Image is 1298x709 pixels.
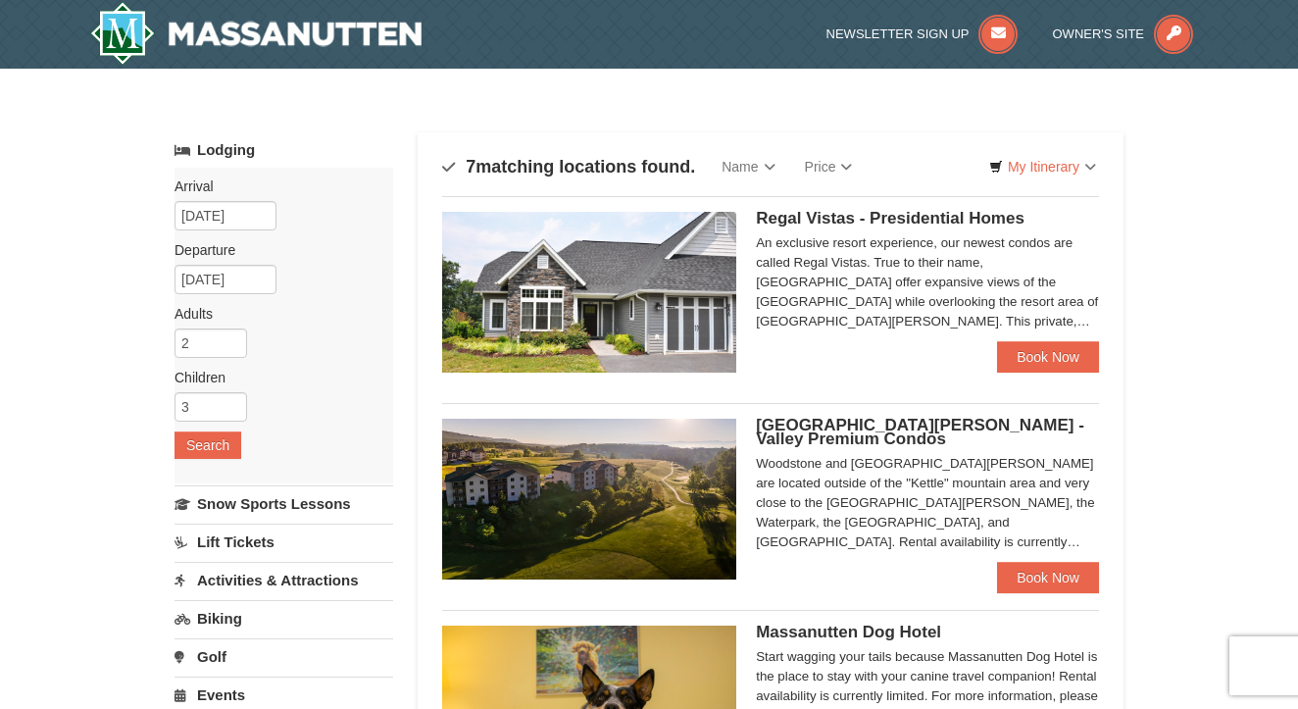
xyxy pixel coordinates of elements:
[756,209,1024,228] span: Regal Vistas - Presidential Homes
[175,600,393,636] a: Biking
[997,562,1099,593] a: Book Now
[466,157,475,177] span: 7
[442,419,736,580] img: 19219041-4-ec11c166.jpg
[1053,26,1194,41] a: Owner's Site
[442,157,695,177] h4: matching locations found.
[175,368,378,387] label: Children
[175,562,393,598] a: Activities & Attractions
[175,524,393,560] a: Lift Tickets
[756,416,1084,448] span: [GEOGRAPHIC_DATA][PERSON_NAME] - Valley Premium Condos
[997,341,1099,373] a: Book Now
[1053,26,1145,41] span: Owner's Site
[175,240,378,260] label: Departure
[175,638,393,675] a: Golf
[175,431,241,459] button: Search
[707,147,789,186] a: Name
[976,152,1109,181] a: My Itinerary
[790,147,868,186] a: Price
[175,485,393,522] a: Snow Sports Lessons
[756,623,941,641] span: Massanutten Dog Hotel
[442,212,736,373] img: 19218991-1-902409a9.jpg
[175,304,378,324] label: Adults
[175,132,393,168] a: Lodging
[756,233,1099,331] div: An exclusive resort experience, our newest condos are called Regal Vistas. True to their name, [G...
[826,26,970,41] span: Newsletter Sign Up
[175,177,378,196] label: Arrival
[826,26,1019,41] a: Newsletter Sign Up
[90,2,422,65] img: Massanutten Resort Logo
[756,454,1099,552] div: Woodstone and [GEOGRAPHIC_DATA][PERSON_NAME] are located outside of the "Kettle" mountain area an...
[90,2,422,65] a: Massanutten Resort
